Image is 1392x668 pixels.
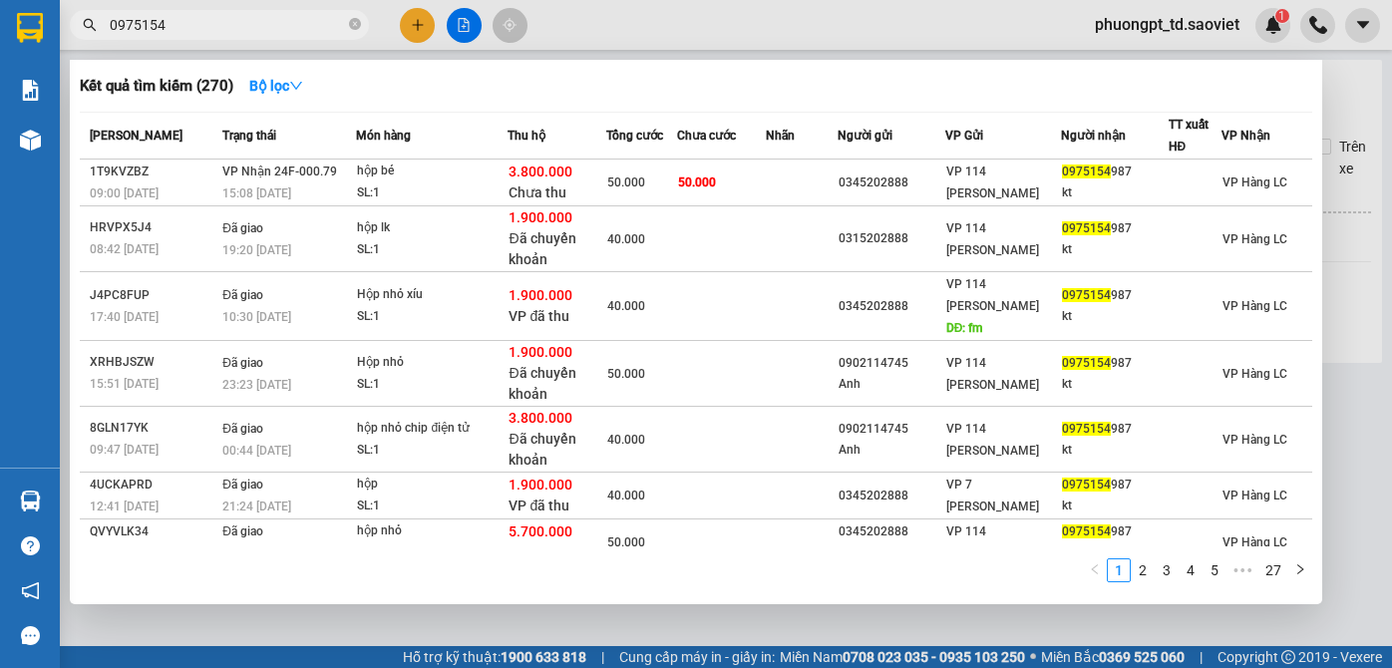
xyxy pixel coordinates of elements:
span: 1.900.000 [509,344,572,360]
span: 50.000 [678,175,716,189]
div: 0902114745 [839,353,943,374]
div: 8GLN17YK [90,418,216,439]
div: kt [1062,306,1167,327]
div: 0345202888 [839,296,943,317]
span: VP Hàng LC [1222,232,1287,246]
span: Đã chuyển khoản [509,365,575,402]
span: 1.900.000 [509,287,572,303]
div: Anh [839,374,943,395]
span: DĐ: fm [946,321,983,335]
div: SL: 1 [357,182,507,204]
span: Chưa cước [677,129,736,143]
a: 1 [1108,559,1130,581]
span: 50.000 [607,367,645,381]
div: 987 [1062,162,1167,182]
div: 987 [1062,285,1167,306]
span: down [289,79,303,93]
span: 40.000 [607,433,645,447]
span: Người gửi [838,129,892,143]
div: SL: 1 [357,306,507,328]
span: 21:24 [DATE] [222,500,291,513]
a: 27 [1259,559,1287,581]
span: VP đã thu [509,498,569,513]
span: 40.000 [607,299,645,313]
span: VP 114 [PERSON_NAME] [946,277,1039,313]
span: 0975154 [1062,422,1111,436]
li: 2 [1131,558,1155,582]
span: Chưa thu [509,184,566,200]
span: 0975154 [1062,165,1111,178]
span: message [21,626,40,645]
span: right [1294,563,1306,575]
span: Đã giao [222,422,263,436]
span: Đã giao [222,478,263,492]
div: Anh [839,542,943,563]
span: 10:30 [DATE] [222,310,291,324]
span: Trạng thái [222,129,276,143]
span: 08:42 [DATE] [90,242,159,256]
span: VP 114 [PERSON_NAME] [946,221,1039,257]
span: VP Nhận [1221,129,1270,143]
div: 987 [1062,521,1167,542]
span: 12:41 [DATE] [90,500,159,513]
span: Đã giao [222,221,263,235]
span: Nhãn [766,129,795,143]
span: 40.000 [607,232,645,246]
span: Đã giao [222,524,263,538]
span: VP Hàng LC [1222,489,1287,502]
div: hộp lk [357,217,507,239]
strong: Bộ lọc [249,78,303,94]
span: 09:47 [DATE] [90,443,159,457]
span: 50.000 [607,175,645,189]
div: 0902114745 [839,419,943,440]
div: 0345202888 [839,172,943,193]
div: hộp [357,474,507,496]
span: ••• [1226,558,1258,582]
li: 1 [1107,558,1131,582]
span: left [1089,563,1101,575]
span: 15:08 [DATE] [222,186,291,200]
span: 40.000 [607,489,645,502]
span: 1.900.000 [509,477,572,493]
span: 3.800.000 [509,410,572,426]
span: Đã chuyển khoản [509,431,575,468]
div: kt [1062,440,1167,461]
div: kt [1062,182,1167,203]
span: Tổng cước [606,129,663,143]
div: hộp nhỏ chip điện tử [357,418,507,440]
span: Thu hộ [508,129,545,143]
li: Next Page [1288,558,1312,582]
span: VP 114 [PERSON_NAME] [946,165,1039,200]
span: VP 114 [PERSON_NAME] [946,524,1039,560]
div: k tên [1062,542,1167,563]
span: Người nhận [1061,129,1126,143]
div: Anh [839,440,943,461]
div: 987 [1062,475,1167,496]
span: 3.800.000 [509,164,572,179]
span: TT xuất HĐ [1169,118,1209,154]
span: [PERSON_NAME] [90,129,182,143]
button: left [1083,558,1107,582]
span: close-circle [349,16,361,35]
div: SL: 1 [357,239,507,261]
li: 27 [1258,558,1288,582]
div: SL: 1 [357,496,507,517]
span: question-circle [21,536,40,555]
span: VP Hàng LC [1222,535,1287,549]
li: 5 [1203,558,1226,582]
button: right [1288,558,1312,582]
span: Món hàng [356,129,411,143]
span: VP 114 [PERSON_NAME] [946,422,1039,458]
span: VP Nhận 24F-000.79 [222,165,337,178]
img: warehouse-icon [20,130,41,151]
span: 0975154 [1062,478,1111,492]
a: 4 [1180,559,1202,581]
span: 1.900.000 [509,209,572,225]
span: 0975154 [1062,221,1111,235]
span: 09:00 [DATE] [90,186,159,200]
span: VP Hàng LC [1222,367,1287,381]
img: warehouse-icon [20,491,41,511]
div: hộp bé [357,161,507,182]
div: 0345202888 [839,486,943,506]
span: search [83,18,97,32]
